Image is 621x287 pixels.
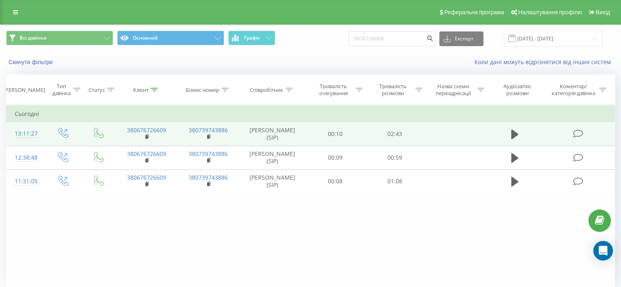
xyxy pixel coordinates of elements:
[239,169,306,193] td: [PERSON_NAME] (SIP)
[313,83,354,97] div: Тривалість очікування
[7,106,615,122] td: Сьогодні
[51,83,71,97] div: Тип дзвінка
[372,83,413,97] div: Тривалість розмови
[494,83,541,97] div: Аудіозапис розмови
[593,241,613,260] div: Open Intercom Messenger
[4,87,45,93] div: [PERSON_NAME]
[549,83,597,97] div: Коментар/категорія дзвінка
[6,31,113,45] button: Всі дзвінки
[117,31,224,45] button: Основний
[186,87,219,93] div: Бізнес номер
[6,58,57,66] button: Скинути фільтри
[444,9,504,16] span: Реферальна програма
[189,174,228,181] a: 380739743886
[228,31,275,45] button: Графік
[20,35,47,41] span: Всі дзвінки
[365,146,424,169] td: 00:59
[239,122,306,146] td: [PERSON_NAME] (SIP)
[127,126,166,134] a: 380676726609
[306,122,365,146] td: 00:10
[15,126,36,142] div: 13:11:27
[306,169,365,193] td: 00:08
[15,174,36,189] div: 11:31:05
[432,83,475,97] div: Назва схеми переадресації
[239,146,306,169] td: [PERSON_NAME] (SIP)
[250,87,283,93] div: Співробітник
[127,150,166,158] a: 380676726609
[365,169,424,193] td: 01:08
[365,122,424,146] td: 02:43
[439,31,483,46] button: Експорт
[306,146,365,169] td: 00:09
[189,150,228,158] a: 380739743886
[349,31,435,46] input: Пошук за номером
[596,9,610,16] span: Вихід
[127,174,166,181] a: 380676726609
[189,126,228,134] a: 380739743886
[474,58,615,66] a: Коли дані можуть відрізнятися вiд інших систем
[518,9,582,16] span: Налаштування профілю
[133,87,149,93] div: Клієнт
[244,35,260,41] span: Графік
[89,87,105,93] div: Статус
[15,150,36,166] div: 12:38:48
